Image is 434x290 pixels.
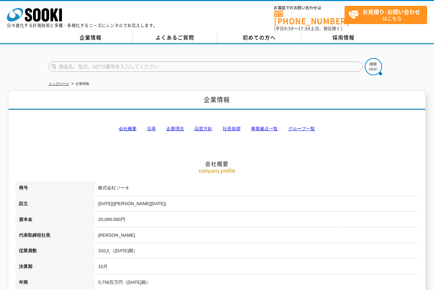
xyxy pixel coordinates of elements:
[284,25,294,32] span: 8:50
[95,197,418,213] td: [DATE]([PERSON_NAME][DATE])
[15,167,418,174] p: company profile
[223,126,241,131] a: 社長挨拶
[166,126,184,131] a: 企業理念
[274,6,345,10] span: お電話でのお問い合わせは
[15,228,95,244] th: 代表取締役社長
[49,82,69,86] a: トップページ
[15,213,95,228] th: 資本金
[298,25,310,32] span: 17:30
[274,25,342,32] span: (平日 ～ 土日、祝日除く)
[95,228,418,244] td: [PERSON_NAME]
[217,33,301,43] a: 初めての方へ
[243,34,276,41] span: 初めての方へ
[362,8,420,16] strong: お見積り･お問い合わせ
[251,126,278,131] a: 事業拠点一覧
[95,260,418,276] td: 10月
[15,91,418,167] h2: 会社概要
[274,11,345,25] a: [PHONE_NUMBER]
[365,58,382,75] img: btn_search.png
[194,126,212,131] a: 品質方針
[348,6,427,23] span: はこちら
[95,181,418,197] td: 株式会社ソーキ
[345,6,427,24] a: お見積り･お問い合わせはこちら
[95,213,418,228] td: 20,000,000円
[133,33,217,43] a: よくあるご質問
[119,126,137,131] a: 会社概要
[15,197,95,213] th: 設立
[15,260,95,276] th: 決算期
[9,91,425,110] h1: 企業情報
[7,23,158,27] p: 日々進化する計測技術と多種・多様化するニーズにレンタルでお応えします。
[49,33,133,43] a: 企業情報
[15,244,95,260] th: 従業員数
[49,62,363,72] input: 商品名、型式、NETIS番号を入力してください
[301,33,386,43] a: 採用情報
[95,244,418,260] td: 310人（[DATE]期）
[15,181,95,197] th: 商号
[70,80,89,88] li: 企業情報
[147,126,156,131] a: 沿革
[288,126,315,131] a: グループ一覧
